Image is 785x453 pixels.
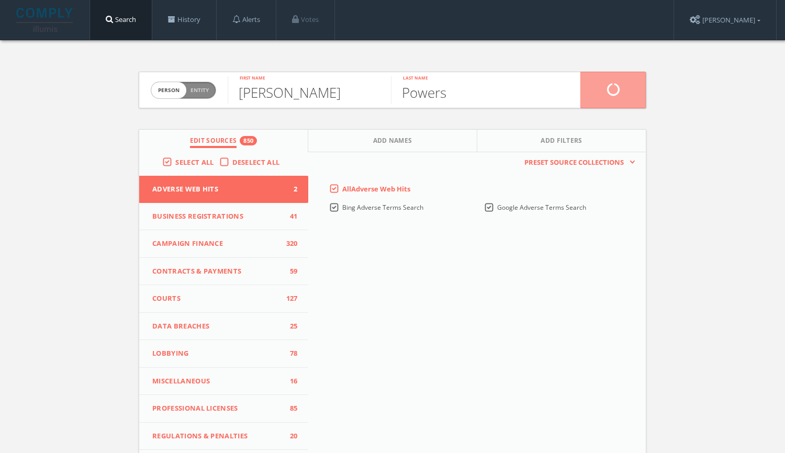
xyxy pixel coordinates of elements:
span: Contracts & Payments [152,266,282,277]
span: Professional Licenses [152,403,282,414]
button: Campaign Finance320 [139,230,308,258]
span: Lobbying [152,348,282,359]
span: Campaign Finance [152,239,282,249]
button: Adverse Web Hits2 [139,176,308,203]
span: 85 [282,403,298,414]
button: Business Registrations41 [139,203,308,231]
span: Google Adverse Terms Search [497,203,586,212]
span: Courts [152,293,282,304]
span: Edit Sources [190,136,237,148]
span: 16 [282,376,298,387]
span: person [151,82,186,98]
button: Edit Sources850 [139,130,308,152]
span: Add Names [373,136,412,148]
span: Regulations & Penalties [152,431,282,441]
span: 41 [282,211,298,222]
span: 78 [282,348,298,359]
span: 20 [282,431,298,441]
span: All Adverse Web Hits [342,184,410,194]
span: Entity [190,86,209,94]
span: 59 [282,266,298,277]
button: Data Breaches25 [139,313,308,341]
span: Deselect All [232,157,280,167]
button: Courts127 [139,285,308,313]
button: Professional Licenses85 [139,395,308,423]
span: Preset Source Collections [519,157,629,168]
img: illumis [16,8,75,32]
span: Select All [175,157,214,167]
span: Adverse Web Hits [152,184,282,195]
button: Regulations & Penalties20 [139,423,308,450]
button: Contracts & Payments59 [139,258,308,286]
span: 2 [282,184,298,195]
span: 25 [282,321,298,332]
span: Bing Adverse Terms Search [342,203,423,212]
button: Preset Source Collections [519,157,635,168]
span: 320 [282,239,298,249]
button: Miscellaneous16 [139,368,308,395]
button: Add Names [308,130,477,152]
span: Miscellaneous [152,376,282,387]
button: Add Filters [477,130,646,152]
span: Add Filters [541,136,582,148]
span: Business Registrations [152,211,282,222]
div: 850 [240,136,257,145]
span: Data Breaches [152,321,282,332]
span: 127 [282,293,298,304]
button: Lobbying78 [139,340,308,368]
